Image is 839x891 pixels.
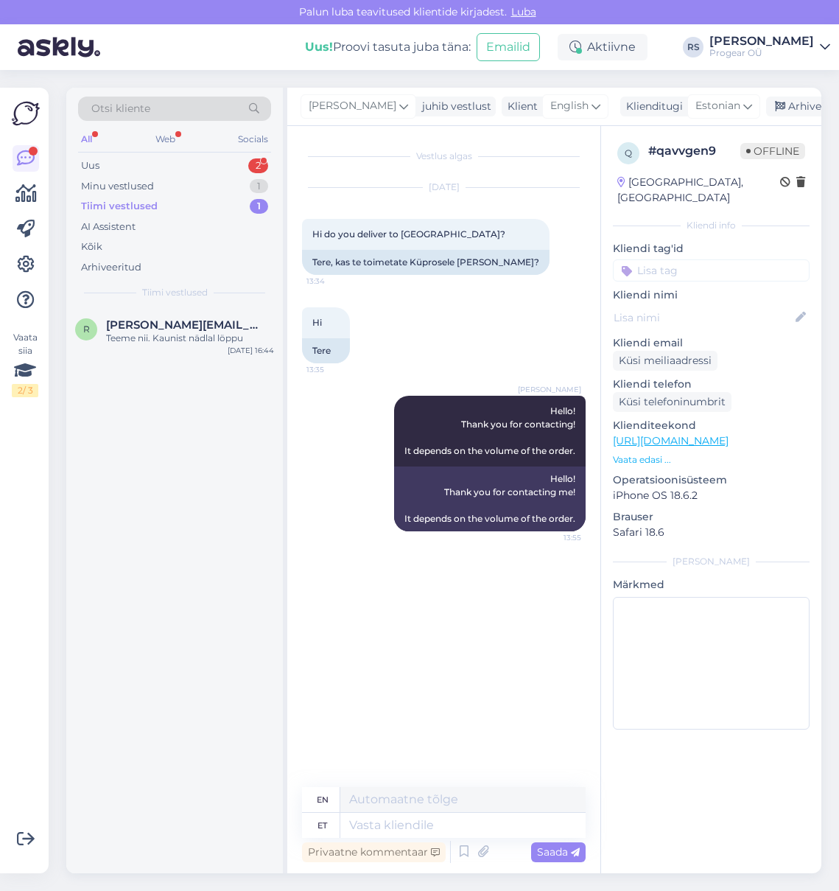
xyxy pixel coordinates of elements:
[81,158,99,173] div: Uus
[537,845,580,859] span: Saada
[613,418,810,433] p: Klienditeekond
[81,260,141,275] div: Arhiveeritud
[613,219,810,232] div: Kliendi info
[306,276,362,287] span: 13:34
[302,150,586,163] div: Vestlus algas
[613,434,729,447] a: [URL][DOMAIN_NAME]
[740,143,805,159] span: Offline
[613,472,810,488] p: Operatsioonisüsteem
[613,392,731,412] div: Küsi telefoninumbrit
[12,99,40,127] img: Askly Logo
[613,525,810,540] p: Safari 18.6
[550,98,589,114] span: English
[526,532,581,543] span: 13:55
[317,787,329,812] div: en
[613,351,717,371] div: Küsi meiliaadressi
[613,488,810,503] p: iPhone OS 18.6.2
[502,99,538,114] div: Klient
[248,158,268,173] div: 2
[250,179,268,194] div: 1
[518,384,581,395] span: [PERSON_NAME]
[152,130,178,149] div: Web
[709,35,830,59] a: [PERSON_NAME]Progear OÜ
[312,317,322,328] span: Hi
[394,467,586,531] div: Hello! Thank you for contacting me! It depends on the volume of the order.
[81,199,158,214] div: Tiimi vestlused
[302,338,350,363] div: Tere
[613,577,810,593] p: Märkmed
[613,287,810,303] p: Kliendi nimi
[558,34,647,60] div: Aktiivne
[106,318,259,332] span: rene.rumberg@gmail.com
[81,220,136,234] div: AI Assistent
[613,555,810,568] div: [PERSON_NAME]
[305,40,333,54] b: Uus!
[83,324,90,335] span: r
[302,842,446,862] div: Privaatne kommentaar
[613,241,810,256] p: Kliendi tag'id
[81,240,102,254] div: Kõik
[625,147,632,158] span: q
[106,332,274,345] div: Teeme nii. Kaunist nädlal löppu
[709,47,814,59] div: Progear OÜ
[12,331,38,397] div: Vaata siia
[78,130,95,149] div: All
[312,228,505,240] span: Hi do you deliver to [GEOGRAPHIC_DATA]?
[613,335,810,351] p: Kliendi email
[306,364,362,375] span: 13:35
[507,5,541,18] span: Luba
[235,130,271,149] div: Socials
[614,310,793,326] input: Lisa nimi
[613,377,810,392] p: Kliendi telefon
[305,38,471,56] div: Proovi tasuta juba täna:
[142,286,208,299] span: Tiimi vestlused
[302,250,550,275] div: Tere, kas te toimetate Küprosele [PERSON_NAME]?
[695,98,740,114] span: Estonian
[250,199,268,214] div: 1
[617,175,780,206] div: [GEOGRAPHIC_DATA], [GEOGRAPHIC_DATA]
[613,259,810,282] input: Lisa tag
[683,37,703,57] div: RS
[620,99,683,114] div: Klienditugi
[709,35,814,47] div: [PERSON_NAME]
[302,181,586,194] div: [DATE]
[477,33,540,61] button: Emailid
[12,384,38,397] div: 2 / 3
[648,142,740,160] div: # qavvgen9
[317,813,327,838] div: et
[228,345,274,356] div: [DATE] 16:44
[613,509,810,525] p: Brauser
[91,101,150,116] span: Otsi kliente
[81,179,154,194] div: Minu vestlused
[416,99,491,114] div: juhib vestlust
[309,98,396,114] span: [PERSON_NAME]
[613,453,810,467] p: Vaata edasi ...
